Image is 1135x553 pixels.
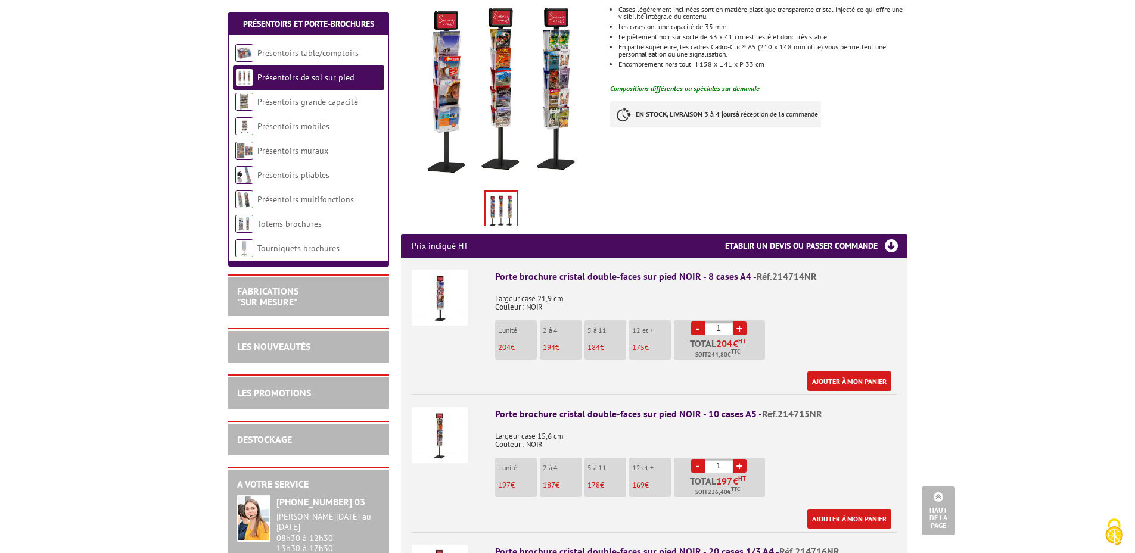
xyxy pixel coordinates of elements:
[632,342,645,352] span: 175
[498,326,537,335] p: L'unité
[276,496,365,508] strong: [PHONE_NUMBER] 03
[235,68,253,86] img: Présentoirs de sol sur pied
[498,342,511,352] span: 204
[257,48,359,58] a: Présentoirs table/comptoirs
[257,194,354,205] a: Présentoirs multifonctions
[498,481,537,489] p: €
[708,488,727,497] span: 236,40
[691,459,705,473] a: -
[708,350,727,360] span: 244,80
[235,93,253,111] img: Présentoirs grande capacité
[498,464,537,472] p: L'unité
[495,270,897,283] div: Porte brochure cristal double-faces sur pied NOIR - 8 cases A4 -
[618,61,907,68] li: Encombrement hors tout H 158 x L 41 x P 33 cm
[587,342,600,352] span: 184
[738,474,746,483] sup: HT
[235,215,253,233] img: Totems brochures
[495,286,897,311] p: Largeur case 21,9 cm Couleur : NOIR
[276,512,380,532] div: [PERSON_NAME][DATE] au [DATE]
[543,480,555,490] span: 187
[695,488,740,497] span: Soit €
[237,387,311,399] a: LES PROMOTIONS
[237,433,292,445] a: DESTOCKAGE
[543,326,582,335] p: 2 à 4
[1099,517,1129,547] img: Cookies (fenêtre modale)
[677,476,765,497] p: Total
[807,371,891,391] a: Ajouter à mon panier
[587,343,626,352] p: €
[257,218,322,229] a: Totems brochures
[257,96,358,107] a: Présentoirs grande capacité
[235,142,253,160] img: Présentoirs muraux
[762,408,822,420] span: Réf.214715NR
[235,190,253,208] img: Présentoirs multifonctions
[587,326,626,335] p: 5 à 11
[543,342,555,352] span: 194
[922,486,955,535] a: Haut de la page
[733,476,738,486] span: €
[587,481,626,489] p: €
[587,480,600,490] span: 178
[731,348,740,355] sup: TTC
[636,110,736,118] strong: EN STOCK, LIVRAISON 3 à 4 jours
[257,170,329,180] a: Présentoirs pliables
[632,464,671,472] p: 12 et +
[738,337,746,345] sup: HT
[632,343,671,352] p: €
[257,145,328,156] a: Présentoirs muraux
[543,481,582,489] p: €
[716,339,733,348] span: 204
[725,234,907,258] h3: Etablir un devis ou passer commande
[235,239,253,257] img: Tourniquets brochures
[757,270,817,282] span: Réf.214714NR
[695,350,740,360] span: Soit €
[587,464,626,472] p: 5 à 11
[495,407,897,421] div: Porte brochure cristal double-faces sur pied NOIR - 10 cases A5 -
[235,117,253,135] img: Présentoirs mobiles
[1093,513,1135,553] button: Cookies (fenêtre modale)
[716,476,733,486] span: 197
[412,270,468,326] img: Porte brochure cristal double-faces sur pied NOIR - 8 cases A4
[733,339,738,348] span: €
[677,339,765,360] p: Total
[412,234,468,258] p: Prix indiqué HT
[237,340,310,352] a: LES NOUVEAUTÉS
[632,326,671,335] p: 12 et +
[618,33,907,40] li: Le piètement noir sur socle de 33 x 41 cm est lesté et donc très stable.
[610,101,821,127] p: à réception de la commande
[632,481,671,489] p: €
[495,424,897,449] p: Largeur case 15,6 cm Couleur : NOIR
[807,509,891,529] a: Ajouter à mon panier
[543,464,582,472] p: 2 à 4
[733,321,747,335] a: +
[235,166,253,184] img: Présentoirs pliables
[257,121,329,132] a: Présentoirs mobiles
[257,72,354,83] a: Présentoirs de sol sur pied
[632,480,645,490] span: 169
[237,285,298,308] a: FABRICATIONS"Sur Mesure"
[498,480,511,490] span: 197
[618,43,907,58] li: En partie supérieure, les cadres Cadro-Clic® A5 (210 x 148 mm utile) vous permettent une personna...
[610,84,760,93] font: Compositions différentes ou spéciales sur demande
[618,23,907,30] li: Les cases ont une capacité de 35 mm.
[486,192,517,229] img: presentoirs_pour_brochure_pied_noir_double-faces_a4_214714nr_214715nr_214716nr.jpg
[235,44,253,62] img: Présentoirs table/comptoirs
[243,18,374,29] a: Présentoirs et Porte-brochures
[237,479,380,490] h2: A votre service
[257,243,340,254] a: Tourniquets brochures
[412,407,468,463] img: Porte brochure cristal double-faces sur pied NOIR - 10 cases A5
[733,459,747,473] a: +
[691,321,705,335] a: -
[543,343,582,352] p: €
[731,486,740,492] sup: TTC
[276,512,380,553] div: 08h30 à 12h30 13h30 à 17h30
[618,6,907,20] p: Cases légèrement inclinées sont en matière plastique transparente cristal injecté ce qui offre un...
[237,495,270,542] img: widget-service.jpg
[498,343,537,352] p: €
